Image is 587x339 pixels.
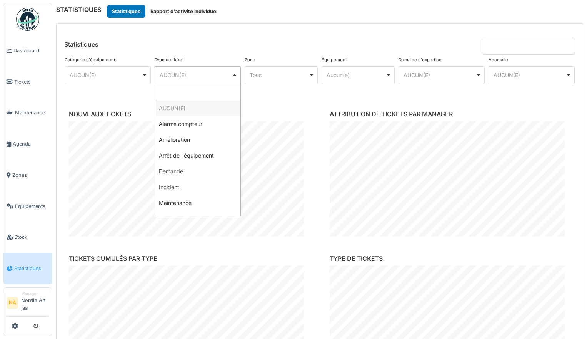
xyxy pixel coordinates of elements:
[3,159,52,191] a: Zones
[330,111,570,118] h6: ATTRIBUTION DE TICKETS PAR MANAGER
[155,148,240,163] div: Arrêt de l'équipement
[494,71,565,79] div: AUCUN(E)
[7,297,18,309] li: NA
[155,163,240,179] div: Demande
[3,97,52,129] a: Maintenance
[327,71,385,79] div: Aucun(e)
[16,8,39,31] img: Badge_color-CXgf-gQk.svg
[160,71,232,79] div: AUCUN(E)
[3,128,52,159] a: Agenda
[14,78,49,86] span: Tickets
[107,5,145,18] button: Statistiques
[155,211,240,227] div: Observation
[65,57,115,63] label: Catégorie d'équipement
[56,6,101,13] h6: STATISTIQUES
[155,116,240,132] div: Alarme compteur
[15,109,49,116] span: Maintenance
[3,35,52,66] a: Dashboard
[155,195,240,211] div: Maintenance
[14,265,49,272] span: Statistiques
[145,5,222,18] button: Rapport d'activité individuel
[7,291,49,317] a: NA ManagerNordin Ait jaa
[322,57,347,63] label: Équipement
[404,71,475,79] div: AUCUN(E)
[12,171,49,179] span: Zones
[15,203,49,210] span: Équipements
[155,132,240,148] div: Amélioration
[3,253,52,284] a: Statistiques
[330,255,570,262] h6: TYPE DE TICKETS
[3,191,52,222] a: Équipements
[21,291,49,297] div: Manager
[489,57,508,63] label: Anomalie
[155,100,240,116] div: AUCUN(E)
[155,84,240,100] input: AUCUN(E)
[13,47,49,54] span: Dashboard
[69,255,310,262] h6: TICKETS CUMULÉS PAR TYPE
[64,41,98,48] h6: Statistiques
[3,222,52,253] a: Stock
[70,71,142,79] div: AUCUN(E)
[14,233,49,241] span: Stock
[69,111,310,118] h6: NOUVEAUX TICKETS
[21,291,49,315] li: Nordin Ait jaa
[155,57,184,63] label: Type de ticket
[250,71,309,79] div: Tous
[399,57,442,63] label: Domaine d'expertise
[13,140,49,148] span: Agenda
[155,179,240,195] div: Incident
[245,57,255,63] label: Zone
[3,66,52,97] a: Tickets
